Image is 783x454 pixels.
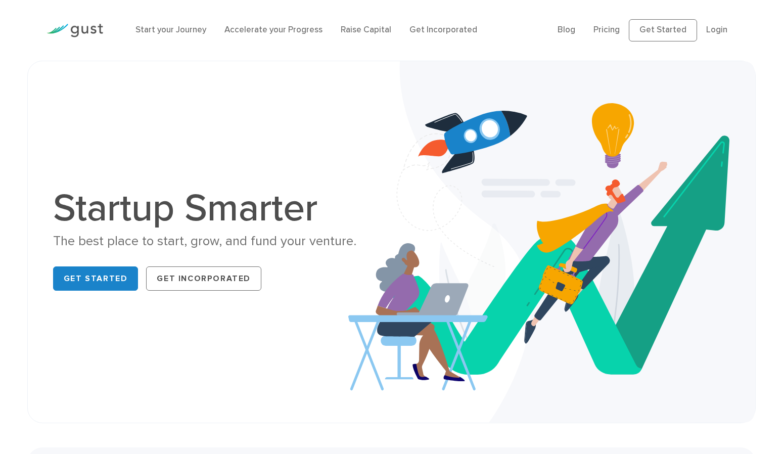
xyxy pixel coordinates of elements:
img: Gust Logo [47,24,103,37]
a: Get Started [53,266,139,291]
a: Raise Capital [341,25,391,35]
a: Pricing [593,25,620,35]
div: The best place to start, grow, and fund your venture. [53,233,384,250]
a: Login [706,25,727,35]
a: Start your Journey [135,25,206,35]
h1: Startup Smarter [53,189,384,228]
a: Accelerate your Progress [224,25,323,35]
a: Get Started [629,19,697,41]
img: Startup Smarter Hero [348,61,755,423]
a: Get Incorporated [409,25,477,35]
a: Get Incorporated [146,266,261,291]
a: Blog [558,25,575,35]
